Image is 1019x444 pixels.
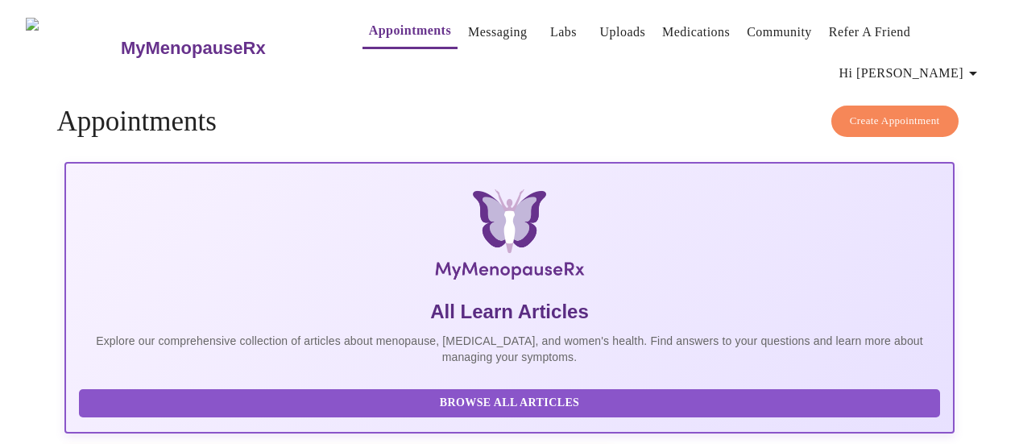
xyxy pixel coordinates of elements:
[468,21,527,44] a: Messaging
[121,38,266,59] h3: MyMenopauseRx
[550,21,577,44] a: Labs
[831,106,959,137] button: Create Appointment
[747,21,812,44] a: Community
[56,106,962,138] h4: Appointments
[79,299,939,325] h5: All Learn Articles
[839,62,983,85] span: Hi [PERSON_NAME]
[822,16,918,48] button: Refer a Friend
[362,15,458,49] button: Appointments
[26,18,118,78] img: MyMenopauseRx Logo
[850,112,940,131] span: Create Appointment
[369,19,451,42] a: Appointments
[740,16,818,48] button: Community
[600,21,646,44] a: Uploads
[538,16,590,48] button: Labs
[95,393,923,413] span: Browse All Articles
[79,389,939,417] button: Browse All Articles
[833,57,989,89] button: Hi [PERSON_NAME]
[462,16,533,48] button: Messaging
[79,395,943,409] a: Browse All Articles
[662,21,730,44] a: Medications
[213,189,806,286] img: MyMenopauseRx Logo
[118,20,329,77] a: MyMenopauseRx
[594,16,652,48] button: Uploads
[829,21,911,44] a: Refer a Friend
[656,16,736,48] button: Medications
[79,333,939,365] p: Explore our comprehensive collection of articles about menopause, [MEDICAL_DATA], and women's hea...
